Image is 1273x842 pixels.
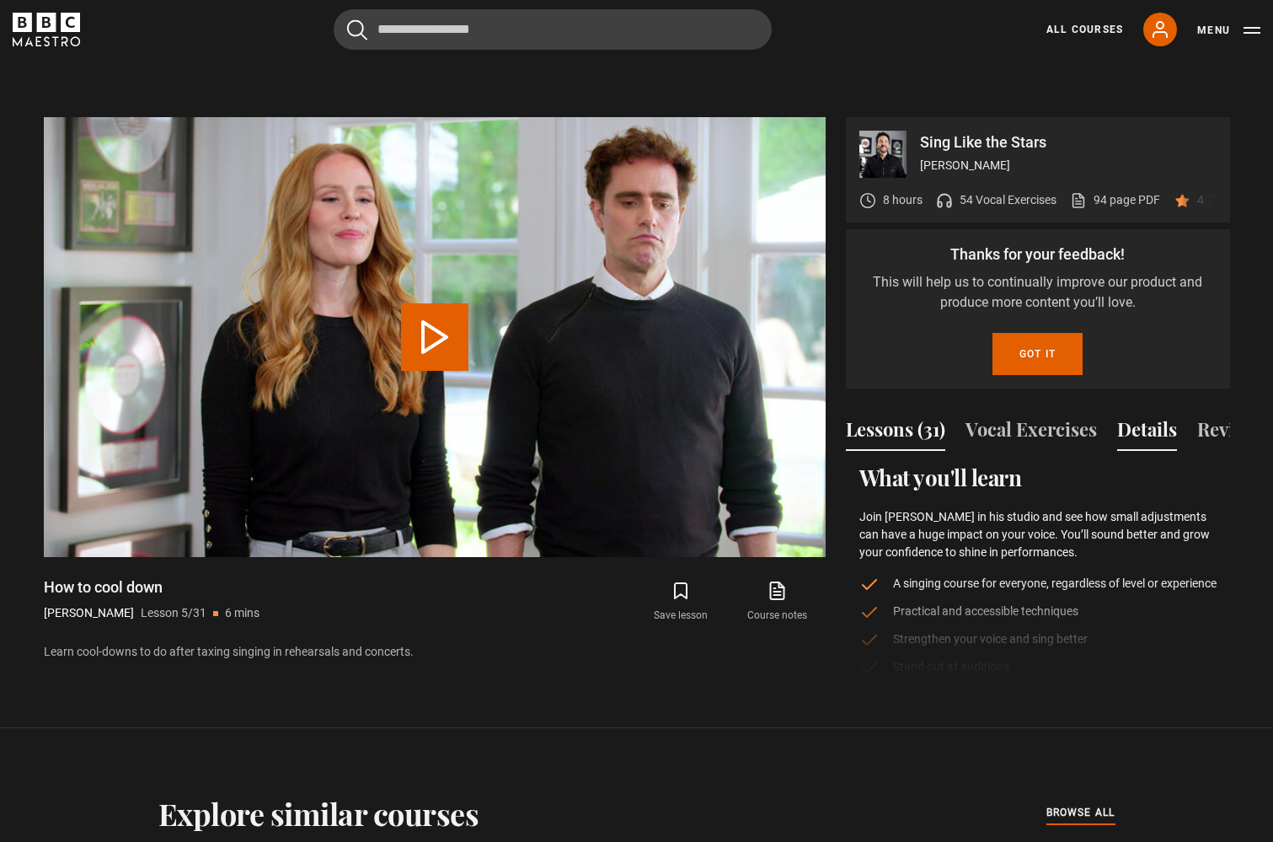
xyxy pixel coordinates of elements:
[334,9,772,50] input: Search
[401,303,468,371] button: Play Lesson How to cool down
[225,604,259,622] p: 6 mins
[1046,22,1123,37] a: All Courses
[1070,191,1160,209] a: 94 page PDF
[965,416,1097,451] button: Vocal Exercises
[1197,22,1260,39] button: Toggle navigation
[859,243,1217,265] p: Thanks for your feedback!
[859,575,1217,593] li: A singing course for everyone, regardless of level or experience
[1117,416,1177,451] button: Details
[13,13,80,46] svg: BBC Maestro
[992,333,1083,375] button: Got it
[1046,804,1115,821] span: browse all
[44,643,826,661] p: Learn cool-downs to do after taxing singing in rehearsals and concerts.
[44,604,134,622] p: [PERSON_NAME]
[883,191,923,209] p: 8 hours
[633,577,729,626] button: Save lesson
[920,157,1217,174] p: [PERSON_NAME]
[846,416,945,451] button: Lessons (31)
[44,577,259,598] h1: How to cool down
[1046,804,1115,823] a: browse all
[920,135,1217,150] p: Sing Like the Stars
[347,19,367,40] button: Submit the search query
[960,191,1056,209] p: 54 Vocal Exercises
[141,604,206,622] p: Lesson 5/31
[729,577,825,626] a: Course notes
[158,796,479,831] h2: Explore similar courses
[859,508,1217,561] p: Join [PERSON_NAME] in his studio and see how small adjustments can have a huge impact on your voi...
[859,464,1217,491] h2: What you'll learn
[44,117,826,557] video-js: Video Player
[859,272,1217,313] p: This will help us to continually improve our product and produce more content you’ll love.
